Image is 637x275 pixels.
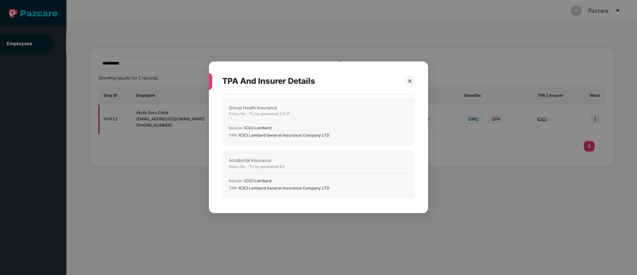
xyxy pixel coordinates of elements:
[244,179,271,184] span: ICICI Lombard
[229,126,244,131] span: Insurer :
[229,157,408,164] div: Accidental Insurance
[229,133,239,138] span: TPA :
[229,186,239,191] span: TPA :
[239,133,329,138] span: ICICI Lombard General Insurance Company LTD
[244,126,271,131] span: ICICI Lombard
[408,79,412,83] span: close
[222,68,399,94] div: TPA And Insurer Details
[229,164,408,170] div: Policy No. - To be generated | EO
[229,104,408,111] div: Group Health Insurance
[229,179,244,184] span: Insurer :
[239,186,329,191] span: ICICI Lombard General Insurance Company LTD
[229,111,408,117] div: Policy No. - To be generated | ESCP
